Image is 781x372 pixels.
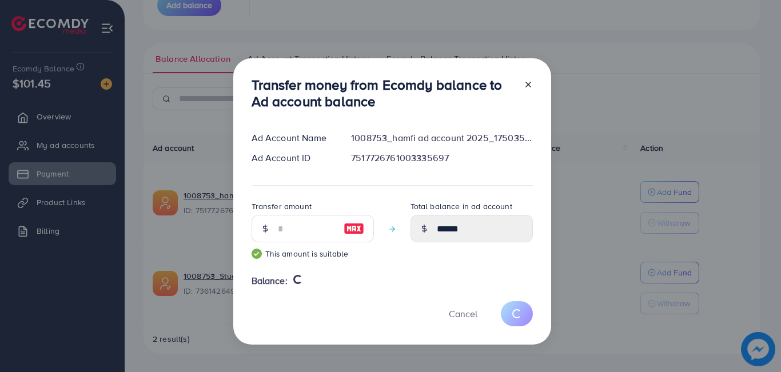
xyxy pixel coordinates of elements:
small: This amount is suitable [252,248,374,259]
div: Ad Account ID [242,151,342,165]
img: image [344,222,364,235]
span: Cancel [449,307,477,320]
h3: Transfer money from Ecomdy balance to Ad account balance [252,77,515,110]
img: guide [252,249,262,259]
div: 1008753_hamfi ad account 2025_1750357175489 [342,131,541,145]
label: Total balance in ad account [411,201,512,212]
span: Balance: [252,274,288,287]
label: Transfer amount [252,201,312,212]
div: Ad Account Name [242,131,342,145]
button: Cancel [435,301,492,326]
div: 7517726761003335697 [342,151,541,165]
